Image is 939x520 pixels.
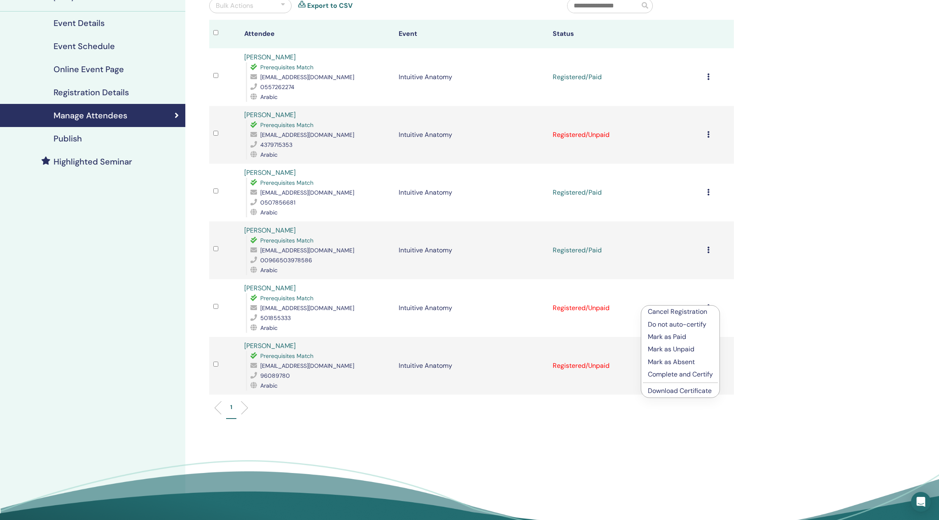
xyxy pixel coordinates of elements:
span: [EMAIL_ADDRESS][DOMAIN_NAME] [260,247,354,254]
span: Arabic [260,93,278,101]
a: [PERSON_NAME] [244,226,296,235]
span: 00966503978586 [260,256,312,264]
span: [EMAIL_ADDRESS][DOMAIN_NAME] [260,362,354,369]
a: [PERSON_NAME] [244,168,296,177]
h4: Highlighted Seminar [54,157,132,167]
h4: Publish [54,134,82,144]
span: Prerequisites Match [260,179,313,186]
span: 0507856681 [260,199,295,206]
p: Cancel Registration [648,307,713,317]
td: Intuitive Anatomy [395,279,549,337]
span: Prerequisites Match [260,294,313,302]
td: Intuitive Anatomy [395,48,549,106]
th: Status [549,20,703,48]
p: Complete and Certify [648,369,713,379]
h4: Event Schedule [54,41,115,51]
p: Do not auto-certify [648,320,713,329]
a: [PERSON_NAME] [244,284,296,292]
p: Mark as Absent [648,357,713,367]
a: Download Certificate [648,386,712,395]
h4: Online Event Page [54,64,124,74]
span: 4379715353 [260,141,292,148]
h4: Manage Attendees [54,111,127,120]
span: [EMAIL_ADDRESS][DOMAIN_NAME] [260,131,354,139]
span: Arabic [260,209,278,216]
a: [PERSON_NAME] [244,341,296,350]
td: Intuitive Anatomy [395,164,549,221]
h4: Registration Details [54,87,129,97]
th: Event [395,20,549,48]
p: 1 [230,403,232,412]
a: Export to CSV [307,1,353,11]
span: Arabic [260,151,278,158]
td: Intuitive Anatomy [395,221,549,279]
span: 96089780 [260,372,290,379]
span: Arabic [260,266,278,274]
span: [EMAIL_ADDRESS][DOMAIN_NAME] [260,73,354,81]
span: 0557262274 [260,83,294,91]
div: Bulk Actions [216,1,253,11]
td: Intuitive Anatomy [395,106,549,164]
h4: Event Details [54,18,105,28]
span: Arabic [260,324,278,332]
th: Attendee [240,20,395,48]
p: Mark as Paid [648,332,713,342]
span: Prerequisites Match [260,64,313,71]
span: Prerequisites Match [260,237,313,244]
span: Prerequisites Match [260,352,313,360]
span: [EMAIL_ADDRESS][DOMAIN_NAME] [260,189,354,196]
div: Open Intercom Messenger [911,492,931,512]
a: [PERSON_NAME] [244,53,296,61]
td: Intuitive Anatomy [395,337,549,395]
span: 501855333 [260,314,291,322]
p: Mark as Unpaid [648,344,713,354]
span: Arabic [260,382,278,389]
span: [EMAIL_ADDRESS][DOMAIN_NAME] [260,304,354,312]
a: [PERSON_NAME] [244,111,296,119]
span: Prerequisites Match [260,121,313,129]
